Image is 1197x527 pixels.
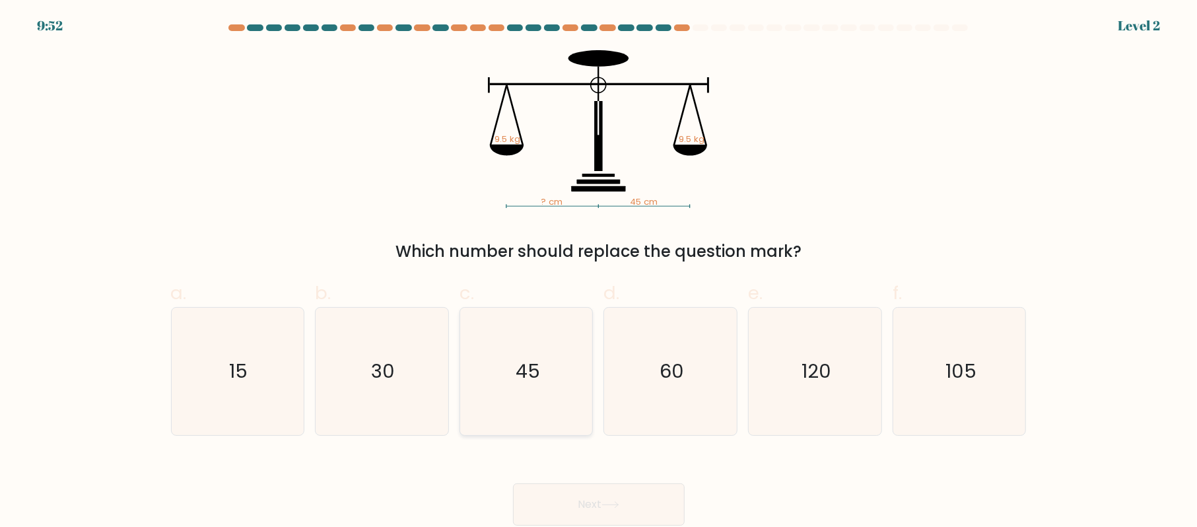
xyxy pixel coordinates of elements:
[179,240,1019,263] div: Which number should replace the question mark?
[513,483,685,526] button: Next
[945,358,976,384] text: 105
[603,280,619,306] span: d.
[315,280,331,306] span: b.
[516,358,540,384] text: 45
[541,195,563,208] tspan: ? cm
[460,280,474,306] span: c.
[230,358,248,384] text: 15
[631,195,658,208] tspan: 45 cm
[660,358,684,384] text: 60
[171,280,187,306] span: a.
[679,133,705,145] tspan: 9.5 kg
[748,280,763,306] span: e.
[893,280,902,306] span: f.
[1118,16,1160,36] div: Level 2
[802,358,831,384] text: 120
[371,358,395,384] text: 30
[495,133,520,145] tspan: 9.5 kg
[37,16,63,36] div: 9:52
